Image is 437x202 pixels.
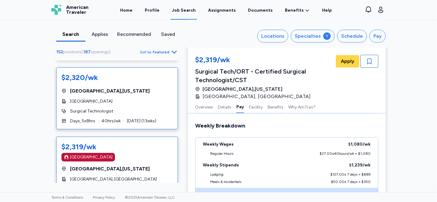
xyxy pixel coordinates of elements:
button: Locations [257,30,288,43]
span: 40 hrs/wk [101,118,121,124]
span: Days, 5x8hrs [70,118,95,124]
button: Pay [369,30,386,43]
button: Schedule [337,30,367,43]
div: [GEOGRAPHIC_DATA] [70,154,112,160]
a: Benefits [285,7,310,13]
img: Logo [51,5,61,15]
span: [GEOGRAPHIC_DATA], [GEOGRAPHIC_DATA] [70,176,157,182]
div: Weekly Stipends [203,162,239,168]
div: Surgical Tech/ORT - Certified Surgical Technologist/CST [195,67,335,84]
span: [GEOGRAPHIC_DATA] , [US_STATE] [70,165,150,173]
a: Privacy Policy [93,195,115,200]
div: Weekly Breakdown [195,121,378,130]
span: [GEOGRAPHIC_DATA], [GEOGRAPHIC_DATA] [203,93,311,100]
div: $2,320/wk [61,73,98,82]
div: Recommended [117,31,151,38]
button: Sort byFeatured [140,48,178,56]
span: Apply [341,58,354,65]
button: Pay [236,100,244,113]
button: Details [218,100,231,113]
button: Facility [249,100,263,113]
button: Specialties [291,30,335,43]
span: Sort by [140,50,152,55]
span: Surgical Technologist [70,108,113,114]
div: Pay [373,32,382,40]
div: $2,319/wk [195,55,335,66]
button: Apply [336,55,359,67]
div: Weekly Wages [203,141,234,147]
span: Featured [153,50,169,55]
button: Benefits [268,100,283,113]
a: Job Search [171,1,197,20]
div: $2,319 /wk [349,192,371,198]
span: 187 [83,49,91,55]
button: Overview [195,100,213,113]
div: Weekly [203,192,218,198]
span: Benefits [285,7,304,13]
div: Job Search [172,7,196,13]
div: Search [59,31,83,38]
div: $1,239 /wk [349,162,371,168]
div: Schedule [341,32,363,40]
div: $127.00 x 7 days = $889 [330,172,371,177]
div: $1,080 /wk [348,141,371,147]
div: Lodging [210,172,223,177]
div: Locations [261,32,284,40]
div: Regular Hours [210,151,233,156]
span: 152 [56,49,63,55]
span: positions [63,49,82,55]
span: [DATE] ( 13 wks) [127,118,156,124]
div: Applies [88,31,112,38]
div: Meals & Incidentals [210,179,241,184]
div: $27.00 x 40 hours/wk = $1,080 [320,151,371,156]
span: © 2025 American Traveler, LLC [125,195,175,200]
span: [GEOGRAPHIC_DATA] , [US_STATE] [70,87,150,95]
a: Terms & Conditions [51,195,83,200]
span: openings [91,49,109,55]
button: Why AmTrav? [288,100,316,113]
span: [GEOGRAPHIC_DATA] , [US_STATE] [203,86,282,93]
span: [GEOGRAPHIC_DATA] [70,98,112,105]
div: Specialties [295,32,321,40]
span: American Traveler [66,5,89,15]
div: $50.00 x 7 days = $350 [331,179,371,184]
div: Saved [156,31,180,38]
div: $2,319/wk [61,142,96,152]
div: ( ) [56,49,113,55]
